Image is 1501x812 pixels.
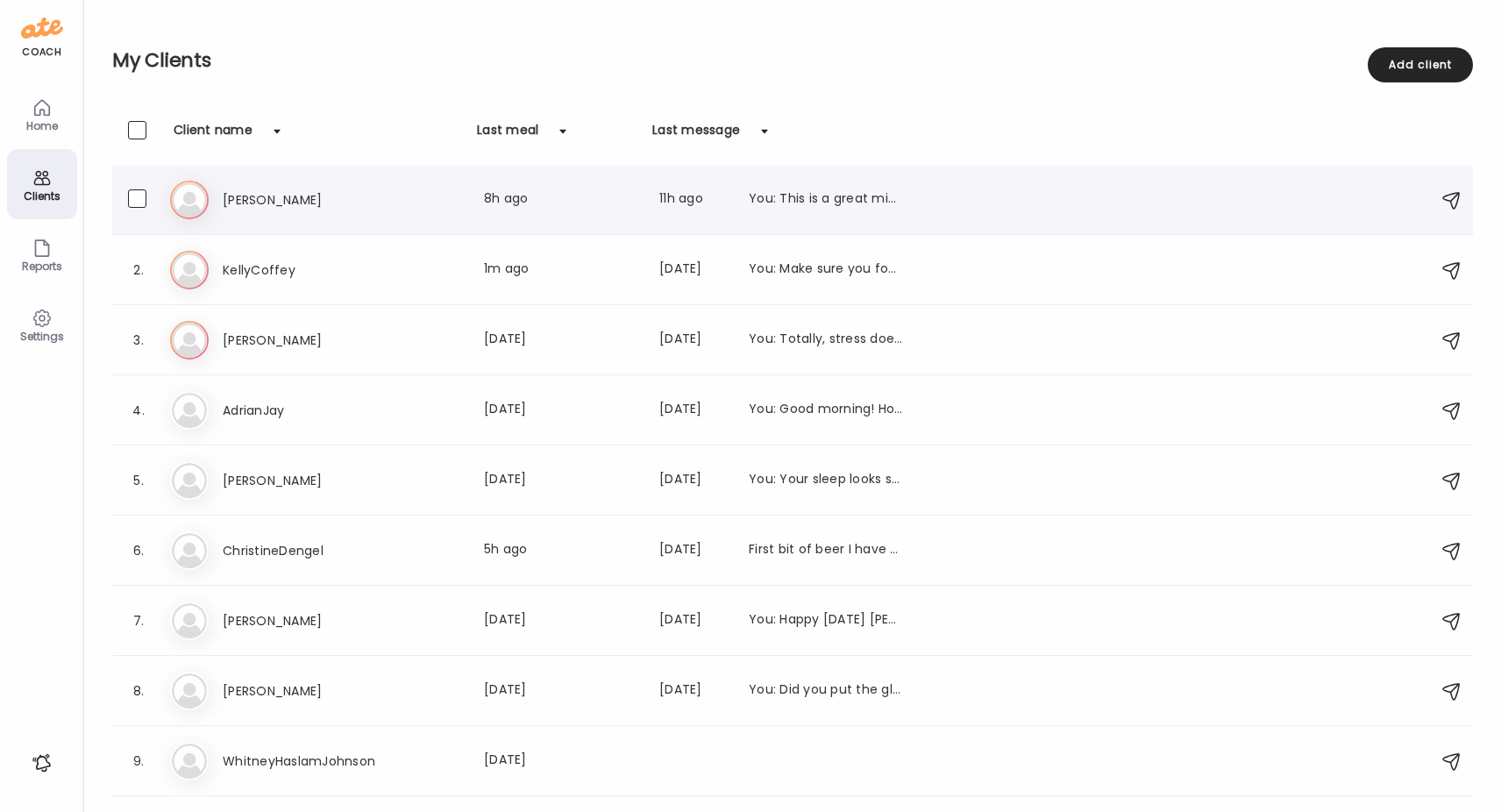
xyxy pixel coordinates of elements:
[223,540,377,561] h3: ChristineDengel
[659,260,728,281] div: [DATE]
[11,331,74,342] div: Settings
[484,400,638,421] div: [DATE]
[1368,47,1473,82] div: Add client
[128,610,149,631] div: 7.
[749,400,903,421] div: You: Good morning! How are things? Have you checked your supply of travel snacks to make sure you...
[484,470,638,491] div: [DATE]
[749,260,903,281] div: You: Make sure you focus on your protein numbers!
[223,680,377,702] h3: [PERSON_NAME]
[749,470,903,491] div: You: Your sleep looks strong as well on your Whoop band.
[652,121,740,149] div: Last message
[484,610,638,631] div: [DATE]
[484,330,638,351] div: [DATE]
[223,189,377,210] h3: [PERSON_NAME]
[484,189,638,210] div: 8h ago
[749,610,903,631] div: You: Happy [DATE] [PERSON_NAME]. I hope you had a great week! Do you have any weekend events or d...
[659,400,728,421] div: [DATE]
[128,680,149,702] div: 8.
[484,540,638,561] div: 5h ago
[11,260,74,272] div: Reports
[223,260,377,281] h3: KellyCoffey
[112,47,1473,74] h2: My Clients
[659,680,728,702] div: [DATE]
[749,330,903,351] div: You: Totally, stress does this to our blood sugar. You are trending higher overall, which is just...
[659,189,728,210] div: 11h ago
[11,120,74,132] div: Home
[749,680,903,702] div: You: Did you put the glucose monitor on?
[22,45,61,60] div: coach
[21,14,63,42] img: ate
[749,189,903,210] div: You: This is a great mini-meal but you might need more protein to set yourself up for success whe...
[128,400,149,421] div: 4.
[484,680,638,702] div: [DATE]
[223,330,377,351] h3: [PERSON_NAME]
[223,470,377,491] h3: [PERSON_NAME]
[174,121,253,149] div: Client name
[128,260,149,281] div: 2.
[659,330,728,351] div: [DATE]
[11,190,74,202] div: Clients
[484,751,638,772] div: [DATE]
[223,751,377,772] h3: WhitneyHaslamJohnson
[749,540,903,561] div: First bit of beer I have had in a very long time but the ginger was intriguing and actually was j...
[223,400,377,421] h3: AdrianJay
[659,470,728,491] div: [DATE]
[223,610,377,631] h3: [PERSON_NAME]
[128,470,149,491] div: 5.
[659,610,728,631] div: [DATE]
[484,260,638,281] div: 1m ago
[128,751,149,772] div: 9.
[659,540,728,561] div: [DATE]
[128,540,149,561] div: 6.
[128,330,149,351] div: 3.
[477,121,538,149] div: Last meal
